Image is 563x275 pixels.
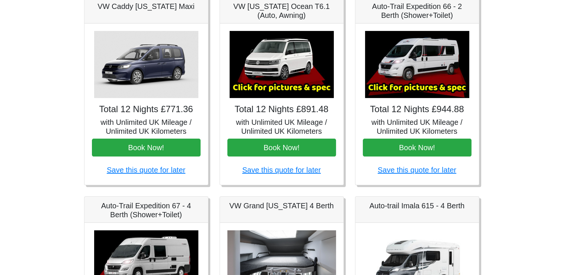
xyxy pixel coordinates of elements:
a: Save this quote for later [378,166,456,174]
h4: Total 12 Nights £944.88 [363,104,471,115]
a: Save this quote for later [107,166,185,174]
button: Book Now! [363,139,471,157]
h4: Total 12 Nights £771.36 [92,104,201,115]
button: Book Now! [92,139,201,157]
h5: Auto-Trail Expedition 66 - 2 Berth (Shower+Toilet) [363,2,471,20]
img: VW Caddy California Maxi [94,31,198,98]
img: VW California Ocean T6.1 (Auto, Awning) [230,31,334,98]
h5: Auto-Trail Expedition 67 - 4 Berth (Shower+Toilet) [92,201,201,219]
img: Auto-Trail Expedition 66 - 2 Berth (Shower+Toilet) [365,31,469,98]
h5: with Unlimited UK Mileage / Unlimited UK Kilometers [92,118,201,136]
h5: Auto-trail Imala 615 - 4 Berth [363,201,471,210]
button: Book Now! [227,139,336,157]
h5: VW [US_STATE] Ocean T6.1 (Auto, Awning) [227,2,336,20]
h4: Total 12 Nights £891.48 [227,104,336,115]
h5: with Unlimited UK Mileage / Unlimited UK Kilometers [363,118,471,136]
a: Save this quote for later [242,166,321,174]
h5: with Unlimited UK Mileage / Unlimited UK Kilometers [227,118,336,136]
h5: VW Caddy [US_STATE] Maxi [92,2,201,11]
h5: VW Grand [US_STATE] 4 Berth [227,201,336,210]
